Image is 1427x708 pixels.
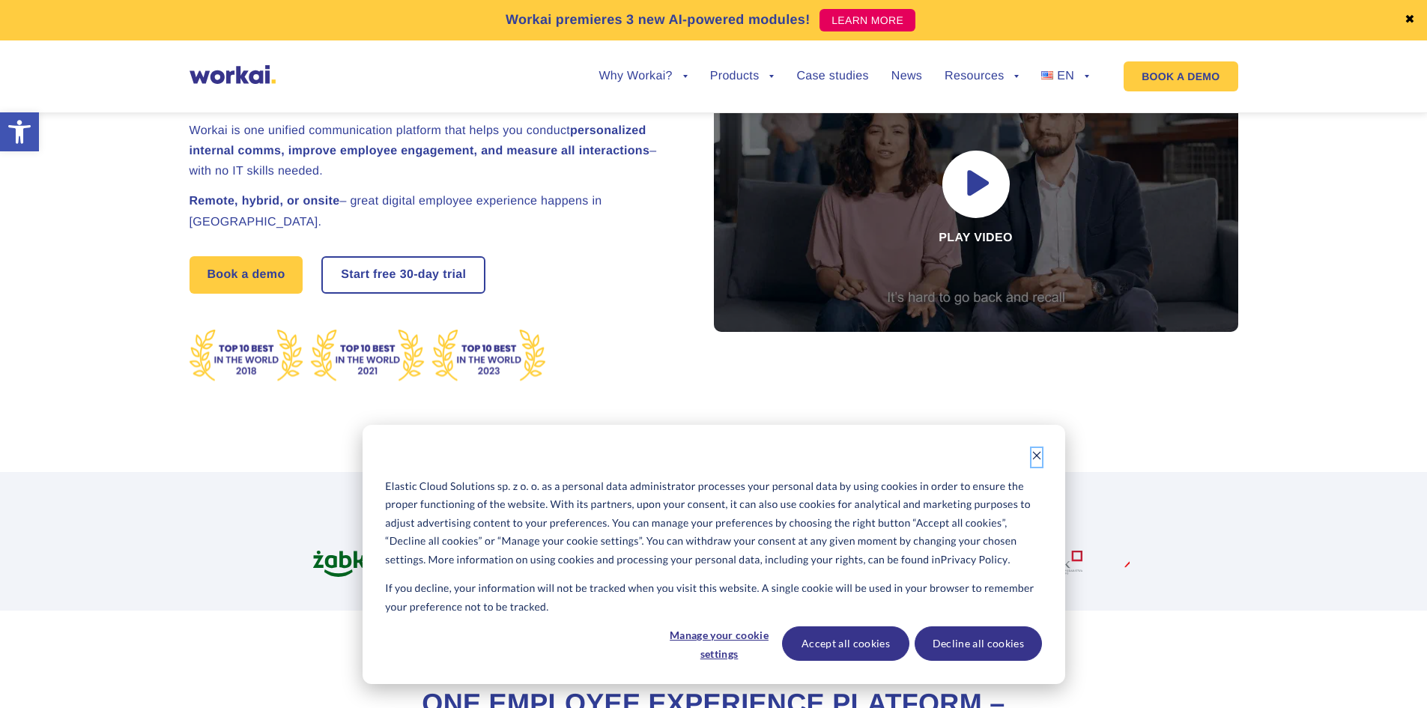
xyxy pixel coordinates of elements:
button: Accept all cookies [782,626,909,661]
a: Case studies [796,70,868,82]
h2: More than 100 fast-growing enterprises trust Workai [298,506,1130,524]
h2: – great digital employee experience happens in [GEOGRAPHIC_DATA]. [190,191,676,232]
button: Decline all cookies [915,626,1042,661]
div: Play video [714,37,1238,332]
i: 30-day [400,269,440,281]
button: Dismiss cookie banner [1031,448,1042,467]
a: Why Workai? [599,70,687,82]
a: Book a demo [190,256,303,294]
a: Start free30-daytrial [323,258,484,292]
a: News [891,70,922,82]
h2: Workai is one unified communication platform that helps you conduct – with no IT skills needed. [190,121,676,182]
a: Privacy Policy [941,551,1008,569]
a: BOOK A DEMO [1124,61,1237,91]
button: Manage your cookie settings [661,626,777,661]
a: LEARN MORE [819,9,915,31]
a: Products [710,70,775,82]
div: Cookie banner [363,425,1065,684]
span: EN [1057,70,1074,82]
a: ✖ [1405,14,1415,26]
p: Workai premieres 3 new AI-powered modules! [506,10,811,30]
p: Elastic Cloud Solutions sp. z o. o. as a personal data administrator processes your personal data... [385,477,1041,569]
a: Resources [945,70,1019,82]
p: If you decline, your information will not be tracked when you visit this website. A single cookie... [385,579,1041,616]
strong: Remote, hybrid, or onsite [190,195,340,208]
